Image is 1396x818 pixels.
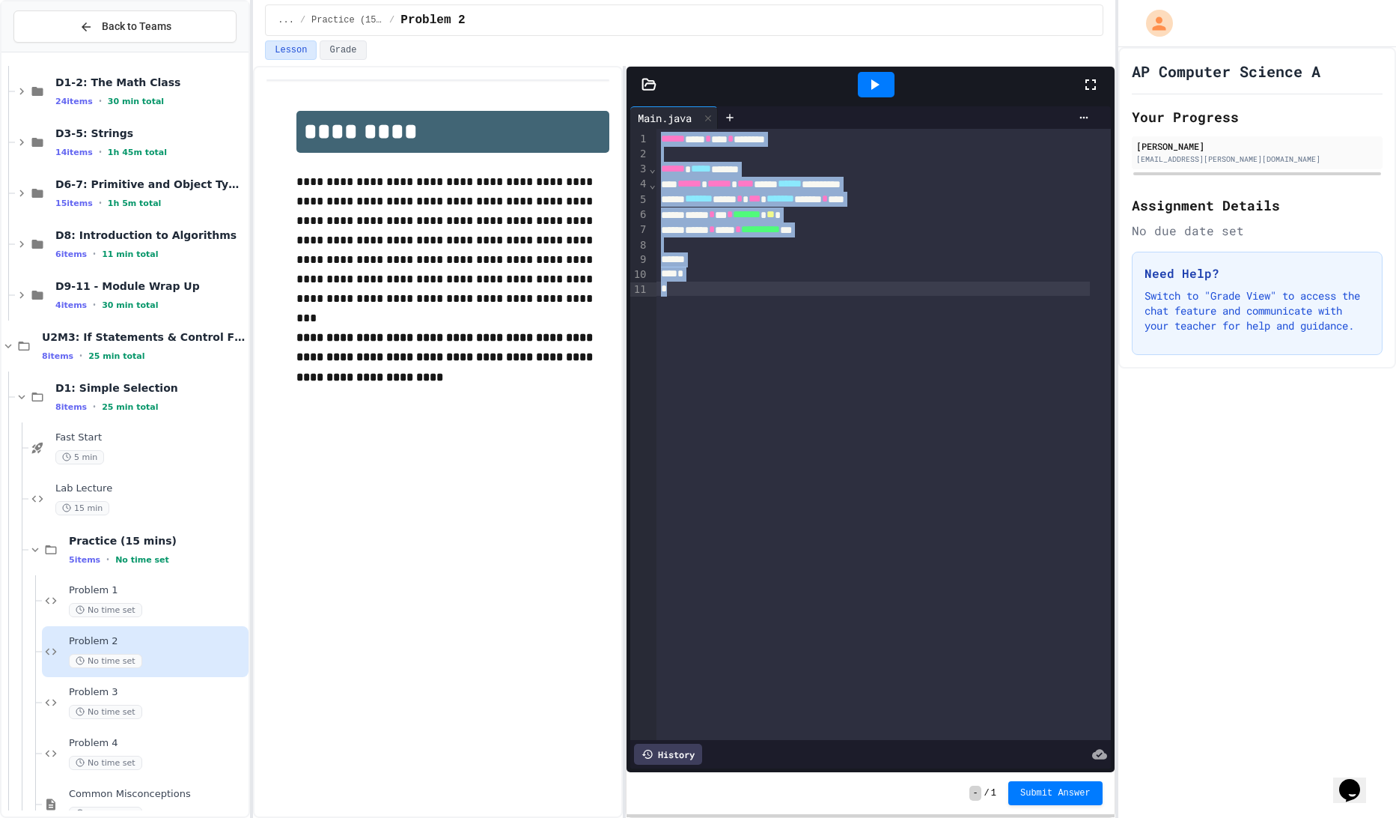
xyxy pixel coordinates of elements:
div: 2 [630,147,649,162]
span: D3-5: Strings [55,127,246,140]
button: Submit Answer [1008,781,1103,805]
span: / [300,14,305,26]
span: 5 items [69,555,100,565]
span: D1: Simple Selection [55,381,246,395]
span: 5 min [55,450,104,464]
span: • [99,146,102,158]
span: Problem 2 [69,635,246,648]
span: U2M3: If Statements & Control Flow [42,330,246,344]
div: 8 [630,238,649,253]
span: 1 [991,787,996,799]
span: D1-2: The Math Class [55,76,246,89]
span: - [969,786,981,801]
h1: AP Computer Science A [1132,61,1320,82]
div: 9 [630,252,649,267]
div: 5 [630,193,649,207]
span: 15 items [55,199,93,208]
div: 7 [630,222,649,237]
iframe: chat widget [1333,758,1381,803]
div: My Account [1130,6,1177,40]
span: Back to Teams [102,19,171,34]
span: Problem 4 [69,737,246,750]
span: • [99,197,102,209]
span: 4 items [55,300,87,310]
div: History [634,744,702,765]
div: 1 [630,132,649,147]
span: • [79,350,82,362]
div: 3 [630,162,649,177]
span: D8: Introduction to Algorithms [55,228,246,242]
span: Fast Start [55,431,246,444]
span: • [93,299,96,311]
button: Lesson [265,40,317,60]
span: Lab Lecture [55,482,246,495]
span: ... [278,14,294,26]
span: Fold line [648,163,656,175]
span: D9-11 - Module Wrap Up [55,279,246,293]
h2: Assignment Details [1132,195,1383,216]
span: Practice (15 mins) [311,14,383,26]
span: 14 items [55,148,93,157]
span: D6-7: Primitive and Object Types [55,178,246,191]
div: Main.java [630,106,718,129]
span: 6 items [55,249,87,259]
span: No time set [69,654,142,668]
div: Main.java [630,110,699,126]
span: Practice (15 mins) [69,534,246,548]
p: Switch to "Grade View" to access the chat feature and communicate with your teacher for help and ... [1144,288,1370,333]
span: • [99,95,102,107]
span: No time set [69,705,142,719]
button: Grade [320,40,366,60]
span: Fold line [648,178,656,190]
span: 30 min total [102,300,158,310]
div: 4 [630,177,649,192]
div: 11 [630,282,649,297]
span: • [106,554,109,566]
div: 6 [630,207,649,222]
span: • [93,248,96,260]
span: 1h 45m total [108,148,167,157]
div: 10 [630,267,649,282]
h3: Need Help? [1144,264,1370,282]
span: 1h 5m total [108,199,162,208]
span: Problem 2 [400,11,465,29]
h2: Your Progress [1132,106,1383,127]
div: No due date set [1132,222,1383,240]
span: No time set [69,756,142,770]
span: 11 min total [102,249,158,259]
span: Problem 1 [69,584,246,597]
span: 25 min total [88,351,144,361]
span: 24 items [55,97,93,106]
span: Common Misconceptions [69,788,246,801]
span: 30 min total [108,97,164,106]
span: No time set [115,555,169,565]
span: / [984,787,990,799]
span: • [93,401,96,413]
span: 8 items [42,351,73,361]
div: [EMAIL_ADDRESS][PERSON_NAME][DOMAIN_NAME] [1136,154,1378,165]
span: 15 min [55,501,109,515]
span: No time set [69,603,142,617]
span: 8 items [55,402,87,412]
span: Submit Answer [1020,787,1091,799]
span: 25 min total [102,402,158,412]
span: Problem 3 [69,686,246,699]
div: [PERSON_NAME] [1136,139,1378,153]
button: Back to Teams [13,10,237,43]
span: / [389,14,394,26]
